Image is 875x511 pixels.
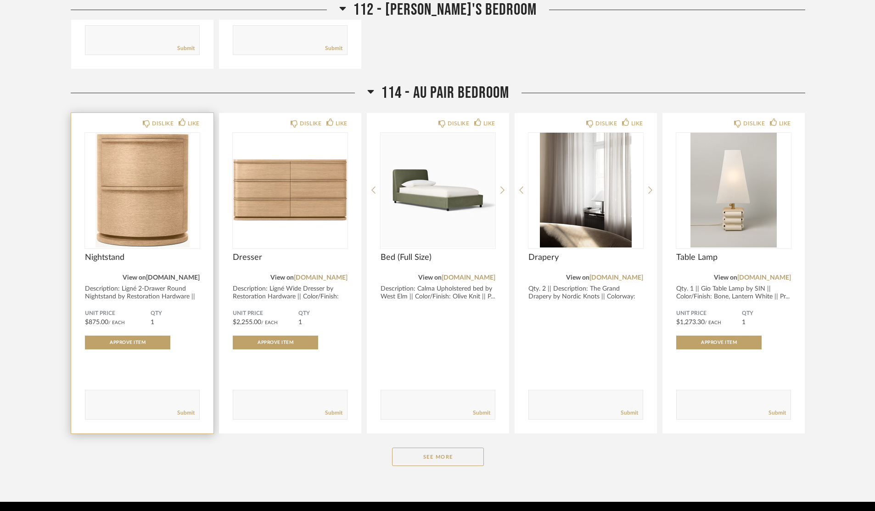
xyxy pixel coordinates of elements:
[294,275,348,281] a: [DOMAIN_NAME]
[298,310,348,317] span: QTY
[177,45,195,52] a: Submit
[123,275,146,281] span: View on
[442,275,495,281] a: [DOMAIN_NAME]
[233,253,348,263] span: Dresser
[676,133,791,247] img: undefined
[146,275,200,281] a: [DOMAIN_NAME]
[528,133,643,247] img: undefined
[528,253,643,263] span: Drapery
[595,119,617,128] div: DISLIKE
[152,119,174,128] div: DISLIKE
[676,310,742,317] span: Unit Price
[233,285,348,309] div: Description: Ligné Wide Dresser by Restoration Hardware || Color/Finish: L...
[298,319,302,326] span: 1
[768,409,786,417] a: Submit
[528,285,643,309] div: Qty. 2 || Description: The Grand Drapery by Nordic Knots || Colorway: Perfect W...
[483,119,495,128] div: LIKE
[108,320,125,325] span: / Each
[85,285,200,309] div: Description: Ligné 2-Drawer Round Nightstand by Restoration Hardware || ...
[336,119,348,128] div: LIKE
[233,310,298,317] span: Unit Price
[233,319,261,326] span: $2,255.00
[258,340,293,345] span: Approve Item
[270,275,294,281] span: View on
[676,253,791,263] span: Table Lamp
[621,409,638,417] a: Submit
[742,310,791,317] span: QTY
[566,275,589,281] span: View on
[151,310,200,317] span: QTY
[742,319,746,326] span: 1
[676,285,791,301] div: Qty. 1 || Gio Table Lamp by SIN || Color/Finish: Bone, Lantern White || Pr...
[300,119,321,128] div: DISLIKE
[589,275,643,281] a: [DOMAIN_NAME]
[392,448,484,466] button: See More
[381,133,495,247] img: undefined
[85,310,151,317] span: Unit Price
[701,340,737,345] span: Approve Item
[151,319,154,326] span: 1
[110,340,146,345] span: Approve Item
[676,319,705,326] span: $1,273.30
[177,409,195,417] a: Submit
[705,320,721,325] span: / Each
[233,336,318,349] button: Approve Item
[737,275,791,281] a: [DOMAIN_NAME]
[418,275,442,281] span: View on
[325,45,342,52] a: Submit
[85,336,170,349] button: Approve Item
[325,409,342,417] a: Submit
[233,133,348,247] img: undefined
[85,319,108,326] span: $875.00
[448,119,469,128] div: DISLIKE
[381,285,495,301] div: Description: Calma Upholstered bed by West Elm || Color/Finish: Olive Knit || P...
[85,133,200,247] img: undefined
[714,275,737,281] span: View on
[381,83,509,103] span: 114 - AU PAIR BEDROOM
[743,119,765,128] div: DISLIKE
[85,253,200,263] span: Nightstand
[381,253,495,263] span: Bed (Full Size)
[261,320,278,325] span: / Each
[779,119,791,128] div: LIKE
[631,119,643,128] div: LIKE
[676,336,762,349] button: Approve Item
[188,119,200,128] div: LIKE
[473,409,490,417] a: Submit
